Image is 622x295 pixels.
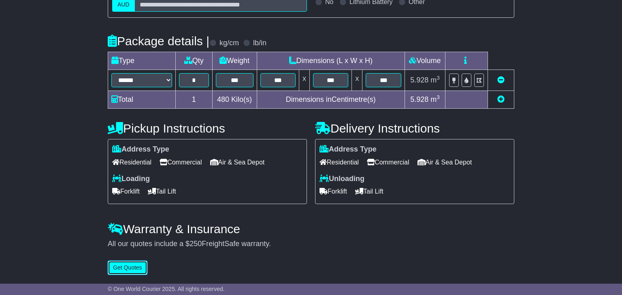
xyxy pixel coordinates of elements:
span: Commercial [367,156,409,169]
span: Air & Sea Depot [210,156,265,169]
span: Tail Lift [355,185,383,198]
h4: Package details | [108,34,209,48]
span: 5.928 [410,76,428,84]
label: Address Type [112,145,169,154]
sup: 3 [437,94,440,100]
button: Get Quotes [108,261,147,275]
span: © One World Courier 2025. All rights reserved. [108,286,225,292]
label: Loading [112,175,150,183]
td: 1 [176,91,213,109]
a: Add new item [497,95,505,103]
h4: Warranty & Insurance [108,222,514,236]
a: Remove this item [497,76,505,84]
span: Air & Sea Depot [418,156,472,169]
h4: Pickup Instructions [108,122,307,135]
div: All our quotes include a $ FreightSafe warranty. [108,240,514,249]
td: Weight [212,52,257,70]
span: Residential [320,156,359,169]
label: Address Type [320,145,377,154]
span: 250 [190,240,202,248]
label: Unloading [320,175,364,183]
label: lb/in [253,39,266,48]
span: Residential [112,156,151,169]
span: 480 [217,95,229,103]
span: 5.928 [410,95,428,103]
td: Dimensions (L x W x H) [257,52,405,70]
span: m [430,76,440,84]
span: Forklift [112,185,140,198]
h4: Delivery Instructions [315,122,514,135]
td: Kilo(s) [212,91,257,109]
td: x [299,70,310,91]
span: Tail Lift [148,185,176,198]
sup: 3 [437,75,440,81]
span: Forklift [320,185,347,198]
td: Total [108,91,176,109]
label: kg/cm [219,39,239,48]
span: Commercial [160,156,202,169]
span: m [430,95,440,103]
td: Type [108,52,176,70]
td: Dimensions in Centimetre(s) [257,91,405,109]
td: Volume [405,52,445,70]
td: x [352,70,362,91]
td: Qty [176,52,213,70]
